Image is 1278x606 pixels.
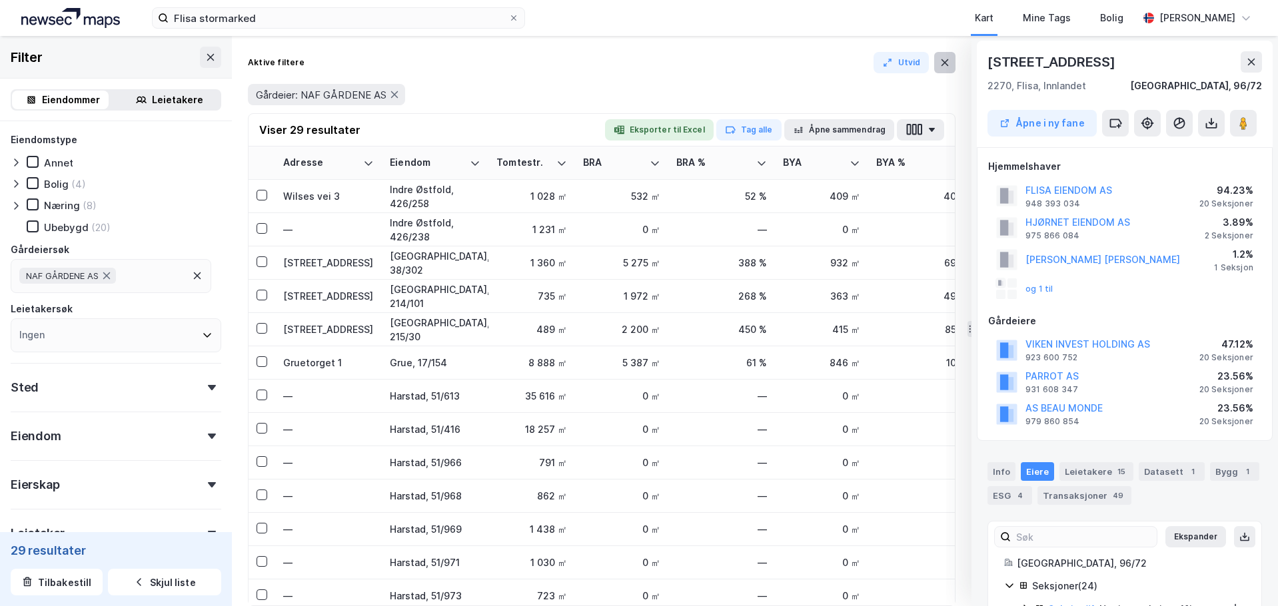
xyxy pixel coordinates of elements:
div: 4 [1013,489,1027,502]
div: 931 608 347 [1025,384,1078,395]
div: Næring [44,199,80,212]
div: — [876,589,967,603]
div: 1 438 ㎡ [496,522,567,536]
img: logo.a4113a55bc3d86da70a041830d287a7e.svg [21,8,120,28]
div: 862 ㎡ [496,489,567,503]
span: Gårdeier: NAF GÅRDENE AS [256,89,386,101]
div: 0 ㎡ [783,455,860,469]
div: 979 860 854 [1025,416,1079,427]
div: BYA [783,156,844,169]
div: 5 275 ㎡ [583,256,660,270]
input: Søk på adresse, matrikkel, gårdeiere, leietakere eller personer [169,8,508,28]
div: 0 ㎡ [583,489,660,503]
div: — [876,455,967,469]
div: 948 393 034 [1025,198,1080,209]
div: Chat Widget [1211,542,1278,606]
div: Filter [11,47,43,68]
div: 15 [1115,465,1128,478]
div: Ingen [19,327,45,343]
div: 8 888 ㎡ [496,356,567,370]
div: Leietakere [1059,462,1133,481]
div: 923 600 752 [1025,352,1077,363]
div: — [876,522,967,536]
div: Tomtestr. [496,156,551,169]
div: Harstad, 51/973 [390,589,480,603]
div: — [676,589,767,603]
div: 29 resultater [11,542,221,558]
div: Adresse [283,156,358,169]
div: [GEOGRAPHIC_DATA], 38/302 [390,249,480,277]
div: 3.89% [1205,214,1253,230]
div: — [283,455,374,469]
div: 0 ㎡ [583,222,660,236]
div: 23.56% [1199,400,1253,416]
div: 791 ㎡ [496,455,567,469]
button: Åpne i ny fane [987,110,1097,137]
div: 0 ㎡ [783,222,860,236]
div: 415 ㎡ [783,322,860,336]
div: — [676,555,767,569]
div: 489 ㎡ [496,322,567,336]
div: (4) [71,178,86,190]
span: NAF GÅRDENE AS [26,270,99,281]
div: 35 616 ㎡ [496,389,567,403]
div: BYA % [876,156,951,169]
div: Info [987,462,1015,481]
div: Leietakersøk [11,301,73,317]
div: 20 Seksjoner [1199,416,1253,427]
div: Harstad, 51/613 [390,389,480,403]
div: Leietaker [11,525,65,541]
button: Åpne sammendrag [784,119,895,141]
div: (20) [91,221,111,234]
div: [GEOGRAPHIC_DATA], 214/101 [390,282,480,310]
div: 94.23% [1199,182,1253,198]
div: 0 ㎡ [783,389,860,403]
div: 1 972 ㎡ [583,289,660,303]
div: 0 ㎡ [583,522,660,536]
button: Tag alle [716,119,782,141]
div: Harstad, 51/969 [390,522,480,536]
div: Eiendom [11,428,61,444]
div: — [676,389,767,403]
div: [GEOGRAPHIC_DATA], 96/72 [1017,555,1245,571]
div: 49 % [876,289,967,303]
div: Gruetorget 1 [283,356,374,370]
div: [STREET_ADDRESS] [987,51,1118,73]
div: — [876,422,967,436]
button: Eksporter til Excel [605,119,714,141]
div: (8) [83,199,97,212]
div: [GEOGRAPHIC_DATA], 96/72 [1130,78,1262,94]
div: 10 % [876,356,967,370]
div: — [676,222,767,236]
div: — [676,489,767,503]
div: 0 ㎡ [583,455,660,469]
input: Søk [1011,527,1157,547]
div: 735 ㎡ [496,289,567,303]
div: 0 ㎡ [783,589,860,603]
div: 1.2% [1214,246,1253,262]
div: 49 [1110,489,1126,502]
div: 18 257 ㎡ [496,422,567,436]
div: 85 % [876,322,967,336]
div: Ubebygd [44,221,89,234]
div: — [876,222,967,236]
div: Gårdeiere [988,313,1261,329]
div: — [283,489,374,503]
div: 1 030 ㎡ [496,555,567,569]
div: — [876,389,967,403]
div: — [283,555,374,569]
div: 388 % [676,256,767,270]
button: Tilbakestill [11,569,103,595]
div: 975 866 084 [1025,230,1079,241]
button: Utvid [874,52,930,73]
div: 932 ㎡ [783,256,860,270]
div: 1 231 ㎡ [496,222,567,236]
div: — [676,522,767,536]
div: 1 [1241,465,1254,478]
div: 0 ㎡ [783,489,860,503]
div: [PERSON_NAME] [1159,10,1235,26]
div: [STREET_ADDRESS] [283,322,374,336]
div: — [283,589,374,603]
div: 52 % [676,189,767,203]
div: 69 % [876,256,967,270]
